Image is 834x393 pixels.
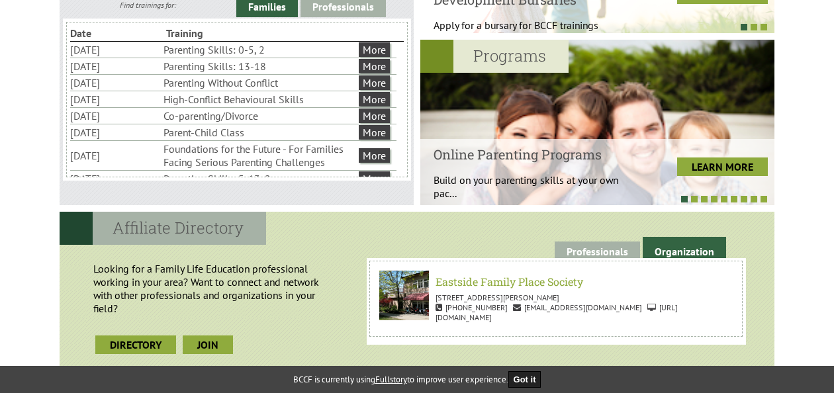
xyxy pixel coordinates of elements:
a: More [359,42,390,57]
li: Parent-Child Class [163,124,356,140]
span: [EMAIL_ADDRESS][DOMAIN_NAME] [513,302,642,312]
a: More [359,75,390,90]
li: [DATE] [70,91,161,107]
li: [DATE] [70,75,161,91]
li: Training [166,25,259,41]
img: Eastside Family Place Society Anda Gavala [379,271,468,320]
p: [STREET_ADDRESS][PERSON_NAME] [379,292,732,302]
h2: Programs [420,40,569,73]
a: More [359,92,390,107]
li: Parenting Without Conflict [163,75,356,91]
a: Directory [95,335,176,354]
a: More [359,148,390,163]
li: Parenting Skills: 5-13, 2 [163,171,356,187]
li: [DATE] [70,108,161,124]
span: [URL][DOMAIN_NAME] [436,302,678,322]
span: [PHONE_NUMBER] [436,302,508,312]
h4: Online Parenting Programs [434,146,631,163]
a: LEARN MORE [677,157,768,176]
li: [DATE] [70,124,161,140]
a: Professionals [555,241,640,262]
a: More [359,125,390,140]
p: Looking for a Family Life Education professional working in your area? Want to connect and networ... [67,255,360,322]
li: [DATE] [70,148,161,163]
li: Date [70,25,163,41]
p: Apply for a bursary for BCCF trainings West... [434,19,631,45]
li: Co-parenting/Divorce [163,108,356,124]
a: Organization [643,237,726,262]
a: More [359,109,390,123]
a: join [183,335,233,354]
a: More [359,59,390,73]
a: Fullstory [375,374,407,385]
li: Parenting Skills: 13-18 [163,58,356,74]
li: Parenting Skills: 0-5, 2 [163,42,356,58]
li: Foundations for the Future - For Families Facing Serious Parenting Challenges [163,141,356,170]
li: [DATE] [70,171,161,187]
li: [DATE] [70,58,161,74]
li: [DATE] [70,42,161,58]
a: More [359,171,390,186]
h6: Eastside Family Place Society [383,275,728,288]
li: High-Conflict Behavioural Skills [163,91,356,107]
a: Eastside Family Place Society Anda Gavala Eastside Family Place Society [STREET_ADDRESS][PERSON_N... [373,264,739,333]
p: Build on your parenting skills at your own pac... [434,173,631,200]
h2: Affiliate Directory [60,212,266,245]
button: Got it [508,371,541,388]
